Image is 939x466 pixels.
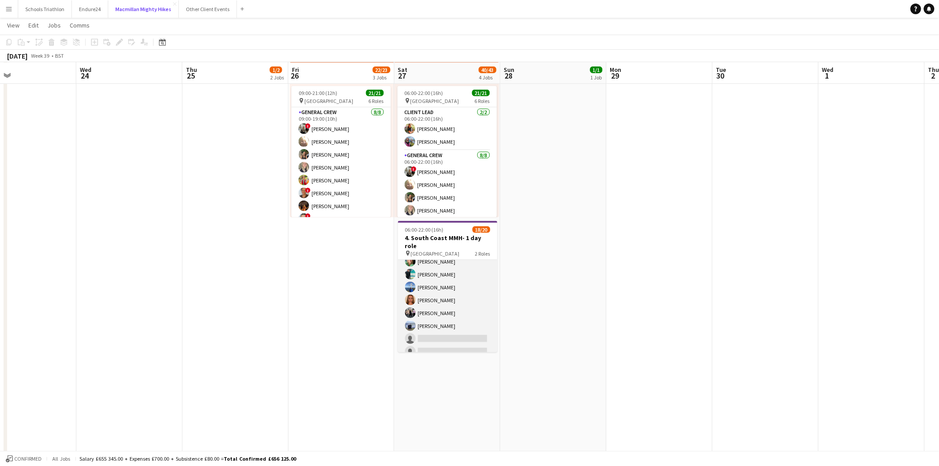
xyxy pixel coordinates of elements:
[186,66,197,74] span: Thu
[72,0,108,18] button: Endure24
[4,454,43,464] button: Confirmed
[473,226,490,233] span: 18/20
[398,221,497,352] app-job-card: 06:00-22:00 (16h)18/204. South Coast MMH- 1 day role [GEOGRAPHIC_DATA]2 Roles[PERSON_NAME][PERSON...
[609,71,622,81] span: 29
[472,90,490,96] span: 21/21
[29,52,51,59] span: Week 39
[299,90,337,96] span: 09:00-21:00 (12h)
[821,71,834,81] span: 1
[66,20,93,31] a: Comms
[79,455,296,462] div: Salary £655 345.00 + Expenses £700.00 + Subsistence £80.00 =
[292,107,391,228] app-card-role: General Crew8/809:00-19:00 (10h)![PERSON_NAME][PERSON_NAME][PERSON_NAME][PERSON_NAME][PERSON_NAME...
[179,0,237,18] button: Other Client Events
[305,213,311,219] span: !
[479,67,497,73] span: 40/43
[405,226,444,233] span: 06:00-22:00 (16h)
[7,21,20,29] span: View
[398,86,497,217] app-job-card: 06:00-22:00 (16h)21/21 [GEOGRAPHIC_DATA]6 RolesClient Lead2/206:00-22:00 (16h)[PERSON_NAME][PERSO...
[369,98,384,104] span: 6 Roles
[475,98,490,104] span: 6 Roles
[108,0,179,18] button: Macmillan Mighty Hikes
[224,455,296,462] span: Total Confirmed £656 125.00
[14,456,42,462] span: Confirmed
[7,51,28,60] div: [DATE]
[398,234,497,250] h3: 4. South Coast MMH- 1 day role
[366,90,384,96] span: 21/21
[51,455,72,462] span: All jobs
[398,107,497,150] app-card-role: Client Lead2/206:00-22:00 (16h)[PERSON_NAME][PERSON_NAME]
[70,21,90,29] span: Comms
[590,67,603,73] span: 1/1
[479,74,496,81] div: 4 Jobs
[411,250,460,257] span: [GEOGRAPHIC_DATA]
[610,66,622,74] span: Mon
[25,20,42,31] a: Edit
[79,71,91,81] span: 24
[503,71,515,81] span: 28
[80,66,91,74] span: Wed
[292,86,391,217] app-job-card: 09:00-21:00 (12h)21/21 [GEOGRAPHIC_DATA]6 RolesGeneral Crew8/809:00-19:00 (10h)![PERSON_NAME][PER...
[44,20,64,31] a: Jobs
[411,166,417,172] span: !
[822,66,834,74] span: Wed
[475,250,490,257] span: 2 Roles
[28,21,39,29] span: Edit
[55,52,64,59] div: BST
[373,74,390,81] div: 3 Jobs
[305,123,311,129] span: !
[4,20,23,31] a: View
[398,150,497,271] app-card-role: General Crew8/806:00-22:00 (16h)![PERSON_NAME][PERSON_NAME][PERSON_NAME][PERSON_NAME]
[405,90,443,96] span: 06:00-22:00 (16h)
[398,66,408,74] span: Sat
[397,71,408,81] span: 27
[47,21,61,29] span: Jobs
[716,66,726,74] span: Tue
[504,66,515,74] span: Sun
[291,71,299,81] span: 26
[304,98,353,104] span: [GEOGRAPHIC_DATA]
[305,188,311,193] span: !
[591,74,602,81] div: 1 Job
[715,71,726,81] span: 30
[373,67,391,73] span: 22/23
[18,0,72,18] button: Schools Triathlon
[410,98,459,104] span: [GEOGRAPHIC_DATA]
[270,67,282,73] span: 1/2
[185,71,197,81] span: 25
[292,66,299,74] span: Fri
[270,74,284,81] div: 2 Jobs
